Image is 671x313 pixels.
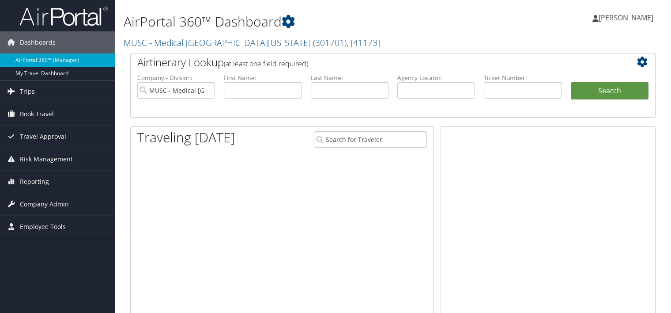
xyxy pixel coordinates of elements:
[20,148,73,170] span: Risk Management
[137,128,235,147] h1: Traveling [DATE]
[20,31,56,53] span: Dashboards
[124,37,380,49] a: MUSC - Medical [GEOGRAPHIC_DATA][US_STATE]
[224,73,302,82] label: First Name:
[20,193,69,215] span: Company Admin
[311,73,388,82] label: Last Name:
[347,37,380,49] span: , [ 41173 ]
[224,59,308,69] span: (at least one field required)
[571,82,648,100] button: Search
[484,73,562,82] label: Ticket Number:
[137,73,215,82] label: Company - Division:
[20,171,49,193] span: Reporting
[137,55,605,70] h2: Airtinerary Lookup
[20,216,66,238] span: Employee Tools
[592,4,662,31] a: [PERSON_NAME]
[599,13,653,23] span: [PERSON_NAME]
[19,6,108,27] img: airportal-logo.png
[124,12,483,31] h1: AirPortal 360™ Dashboard
[314,131,427,148] input: Search for Traveler
[20,80,35,103] span: Trips
[20,103,54,125] span: Book Travel
[313,37,347,49] span: ( 301701 )
[20,126,66,148] span: Travel Approval
[397,73,475,82] label: Agency Locator:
